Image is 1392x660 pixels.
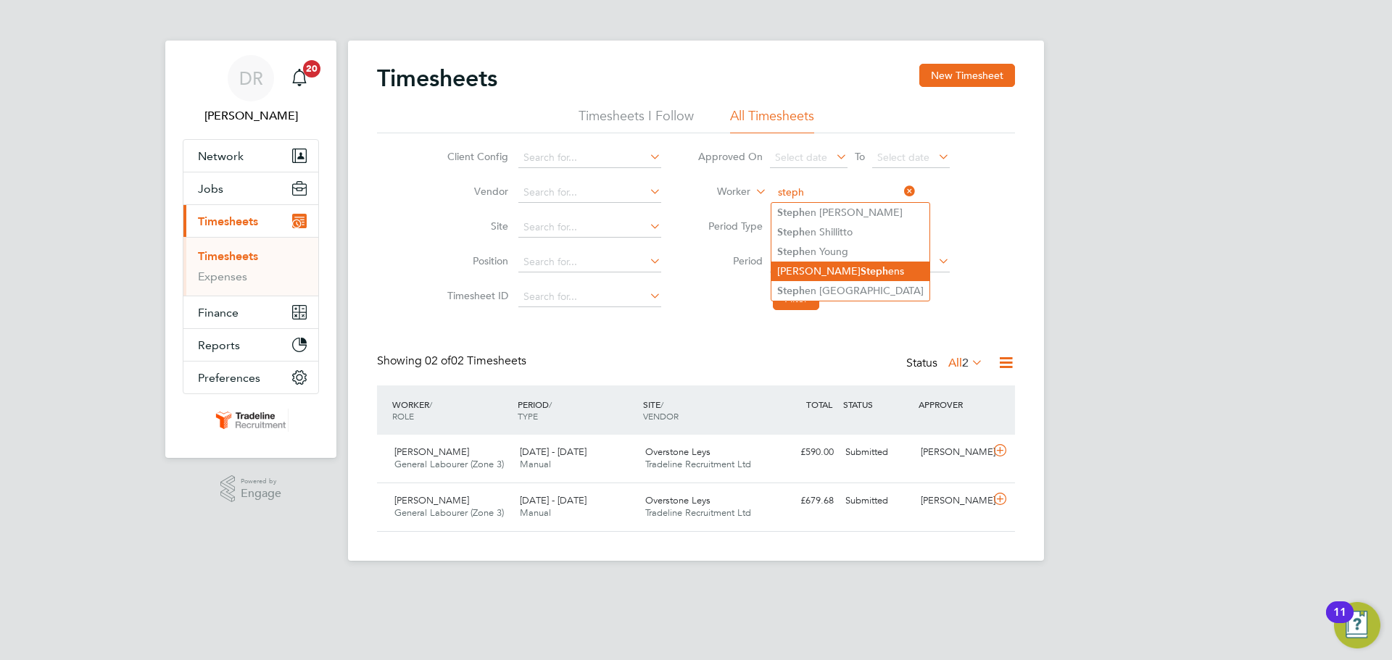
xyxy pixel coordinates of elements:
span: Select date [775,151,827,164]
span: TOTAL [806,398,832,410]
span: Overstone Leys [645,446,710,458]
b: Steph [777,246,805,258]
span: [DATE] - [DATE] [520,446,587,458]
b: Steph [777,226,805,238]
label: Period Type [697,220,763,233]
div: SITE [639,391,765,429]
nav: Main navigation [165,41,336,458]
a: Go to home page [183,409,319,432]
li: [PERSON_NAME] ens [771,262,929,281]
a: Expenses [198,270,247,283]
label: Position [443,254,508,267]
span: Manual [520,506,551,519]
b: Steph [777,206,805,219]
button: New Timesheet [919,64,1015,87]
div: Submitted [840,440,915,464]
span: Timesheets [198,214,258,228]
li: en [GEOGRAPHIC_DATA] [771,281,929,301]
li: en [PERSON_NAME] [771,203,929,222]
label: Timesheet ID [443,289,508,302]
span: Network [198,149,244,163]
span: 02 of [425,354,451,368]
input: Search for... [518,287,661,307]
div: Status [906,354,986,374]
label: Approved On [697,150,763,163]
div: Timesheets [183,237,318,296]
label: All [948,356,983,370]
label: Vendor [443,185,508,198]
label: Client Config [443,150,508,163]
span: Manual [520,458,551,470]
div: £679.68 [764,489,840,513]
span: Finance [198,306,239,319]
span: VENDOR [643,410,679,422]
input: Search for... [518,217,661,238]
button: Network [183,140,318,172]
a: DR[PERSON_NAME] [183,55,319,125]
li: All Timesheets [730,107,814,133]
img: tradelinerecruitment-logo-retina.png [213,409,289,432]
span: 2 [962,356,969,370]
span: / [549,398,552,410]
button: Finance [183,296,318,328]
span: Demi Richens [183,107,319,125]
span: To [850,147,869,166]
span: 02 Timesheets [425,354,526,368]
span: Jobs [198,182,223,196]
span: Overstone Leys [645,494,710,506]
li: en Young [771,242,929,262]
span: Engage [241,488,281,500]
button: Timesheets [183,205,318,237]
h2: Timesheets [377,64,497,93]
span: General Labourer (Zone 3) [394,506,504,519]
div: Showing [377,354,529,369]
a: Powered byEngage [220,475,282,503]
li: en Shillitto [771,222,929,242]
div: [PERSON_NAME] [915,440,990,464]
button: Preferences [183,362,318,393]
span: Powered by [241,475,281,488]
div: 11 [1333,612,1346,631]
span: [PERSON_NAME] [394,494,469,506]
b: Steph [777,285,805,297]
input: Search for... [518,148,661,168]
span: DR [239,69,263,88]
div: £590.00 [764,440,840,464]
input: Search for... [773,183,916,203]
a: 20 [285,55,314,101]
span: [DATE] - [DATE] [520,494,587,506]
input: Search for... [518,252,661,272]
span: ROLE [392,410,414,422]
button: Jobs [183,172,318,204]
b: Steph [861,265,888,277]
span: Select date [877,151,929,164]
div: STATUS [840,391,915,417]
span: General Labourer (Zone 3) [394,458,504,470]
li: Timesheets I Follow [579,107,694,133]
span: Tradeline Recruitment Ltd [645,458,751,470]
label: Worker [685,185,750,199]
span: [PERSON_NAME] [394,446,469,458]
span: Reports [198,338,240,352]
div: APPROVER [915,391,990,417]
div: PERIOD [514,391,639,429]
button: Reports [183,329,318,361]
span: / [660,398,663,410]
span: / [429,398,432,410]
label: Site [443,220,508,233]
button: Open Resource Center, 11 new notifications [1334,602,1380,648]
a: Timesheets [198,249,258,263]
span: Preferences [198,371,260,385]
label: Period [697,254,763,267]
span: TYPE [518,410,538,422]
span: 20 [303,60,320,78]
span: Tradeline Recruitment Ltd [645,506,751,519]
div: Submitted [840,489,915,513]
input: Search for... [518,183,661,203]
div: WORKER [389,391,514,429]
div: [PERSON_NAME] [915,489,990,513]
